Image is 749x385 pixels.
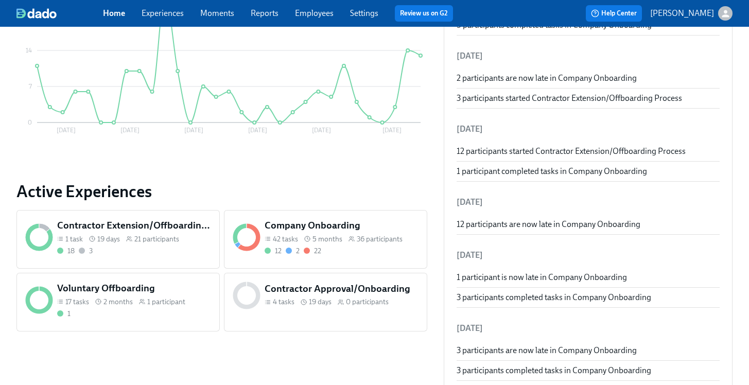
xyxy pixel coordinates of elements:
span: 4 tasks [273,297,294,307]
tspan: 0 [28,119,32,126]
li: [DATE] [457,190,720,215]
a: Experiences [142,8,184,18]
h5: Contractor Extension/Offboarding Process [57,219,212,232]
tspan: [DATE] [184,127,203,134]
h5: Voluntary Offboarding [57,282,212,295]
span: 1 participant [147,297,185,307]
div: Completed all due tasks [265,246,282,256]
div: 2 participants are now late in Company Onboarding [457,73,720,84]
div: 3 [89,246,93,256]
a: Company Onboarding42 tasks 5 months36 participants12222 [224,210,427,269]
div: 3 participants started Contractor Extension/Offboarding Process [457,93,720,104]
span: Help Center [591,8,637,19]
p: [PERSON_NAME] [650,8,714,19]
div: Completed all due tasks [57,309,71,319]
div: 3 participants completed tasks in Company Onboarding [457,365,720,376]
li: [DATE] [457,316,720,341]
span: 2 months [103,297,133,307]
div: Not started [79,246,93,256]
button: [PERSON_NAME] [650,6,733,21]
span: 0 participants [346,297,389,307]
span: 17 tasks [65,297,89,307]
tspan: [DATE] [312,127,331,134]
div: On time with open tasks [286,246,300,256]
li: [DATE] [457,117,720,142]
a: Active Experiences [16,181,427,202]
div: 12 participants started Contractor Extension/Offboarding Process [457,146,720,157]
span: 5 months [312,234,342,244]
div: 1 [67,309,71,319]
a: Contractor Extension/Offboarding Process1 task 19 days21 participants183 [16,210,220,269]
tspan: [DATE] [248,127,267,134]
div: 3 participants completed tasks in Company Onboarding [457,292,720,303]
h5: Contractor Approval/Onboarding [265,282,419,295]
button: Help Center [586,5,642,22]
div: 1 participant completed tasks in Company Onboarding [457,166,720,177]
a: Employees [295,8,334,18]
div: Completed all due tasks [57,246,75,256]
a: Review us on G2 [400,8,448,19]
a: Settings [350,8,378,18]
span: 19 days [97,234,120,244]
img: dado [16,8,57,19]
span: 21 participants [134,234,179,244]
button: Review us on G2 [395,5,453,22]
div: 22 [314,246,321,256]
div: 12 [275,246,282,256]
span: 19 days [309,297,332,307]
span: 36 participants [357,234,403,244]
li: [DATE] [457,44,720,68]
a: Moments [200,8,234,18]
div: 3 participants are now late in Company Onboarding [457,345,720,356]
tspan: [DATE] [57,127,76,134]
h5: Company Onboarding [265,219,419,232]
span: 42 tasks [273,234,298,244]
div: 12 participants are now late in Company Onboarding [457,219,720,230]
a: Voluntary Offboarding17 tasks 2 months1 participant1 [16,273,220,331]
div: With overdue tasks [304,246,321,256]
a: Reports [251,8,278,18]
li: [DATE] [457,243,720,268]
a: dado [16,8,103,19]
a: Home [103,8,125,18]
tspan: [DATE] [120,127,140,134]
div: 1 participant is now late in Company Onboarding [457,272,720,283]
span: 1 task [65,234,83,244]
div: 18 [67,246,75,256]
tspan: 14 [26,47,32,54]
tspan: [DATE] [382,127,402,134]
div: 2 [296,246,300,256]
tspan: 7 [29,83,32,90]
a: Contractor Approval/Onboarding4 tasks 19 days0 participants [224,273,427,331]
